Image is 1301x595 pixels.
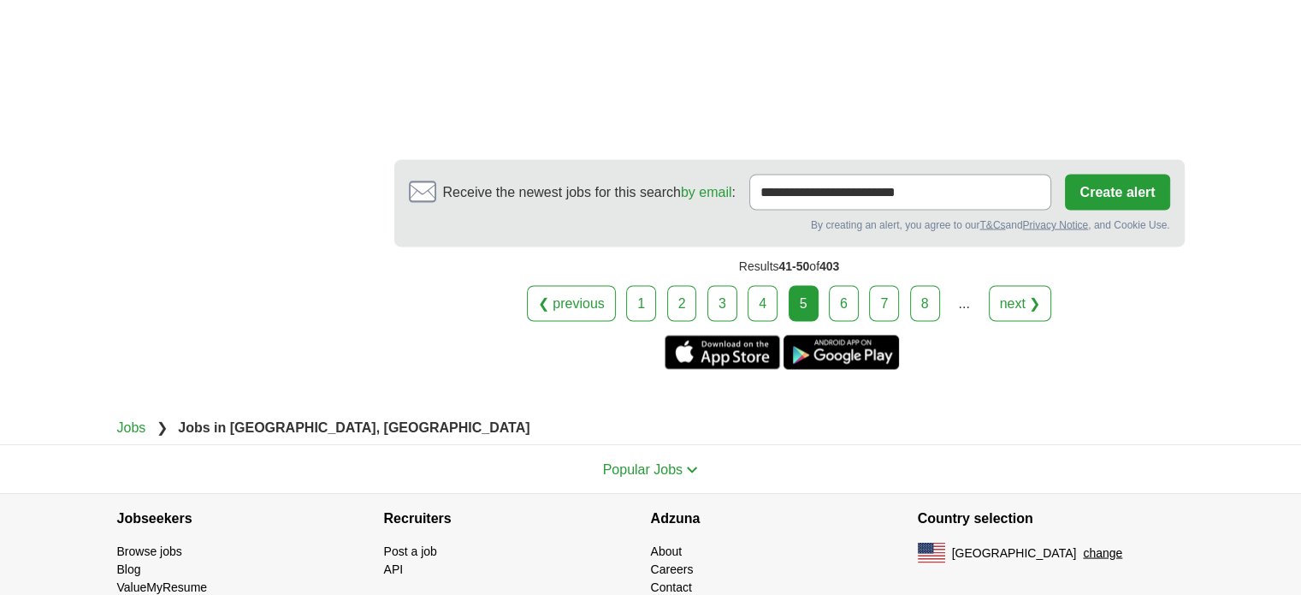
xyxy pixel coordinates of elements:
a: About [651,544,683,557]
a: Post a job [384,544,437,557]
img: toggle icon [686,466,698,473]
a: Browse jobs [117,544,182,557]
div: By creating an alert, you agree to our and , and Cookie Use. [409,217,1170,232]
a: Blog [117,562,141,575]
span: ❯ [157,419,168,434]
a: 3 [707,285,737,321]
img: US flag [918,542,945,562]
a: Get the iPhone app [665,335,780,369]
a: 6 [829,285,859,321]
a: ❮ previous [527,285,616,321]
div: ... [947,286,981,320]
a: 1 [626,285,656,321]
a: 8 [910,285,940,321]
span: 403 [819,259,839,272]
a: 4 [748,285,778,321]
span: Receive the newest jobs for this search : [443,181,736,202]
span: Popular Jobs [603,461,683,476]
div: Results of [394,247,1185,285]
span: [GEOGRAPHIC_DATA] [952,544,1077,562]
a: Jobs [117,419,146,434]
a: by email [681,184,732,199]
a: Careers [651,562,694,575]
a: Privacy Notice [1022,218,1088,230]
strong: Jobs in [GEOGRAPHIC_DATA], [GEOGRAPHIC_DATA] [178,419,529,434]
a: 7 [869,285,899,321]
a: ValueMyResume [117,580,208,593]
button: Create alert [1065,174,1169,210]
a: Get the Android app [784,335,899,369]
a: next ❯ [989,285,1052,321]
h4: Country selection [918,494,1185,542]
span: 41-50 [778,259,809,272]
button: change [1083,544,1122,562]
a: Contact [651,580,692,593]
a: 2 [667,285,697,321]
a: API [384,562,404,575]
div: 5 [789,285,819,321]
a: T&Cs [979,218,1005,230]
